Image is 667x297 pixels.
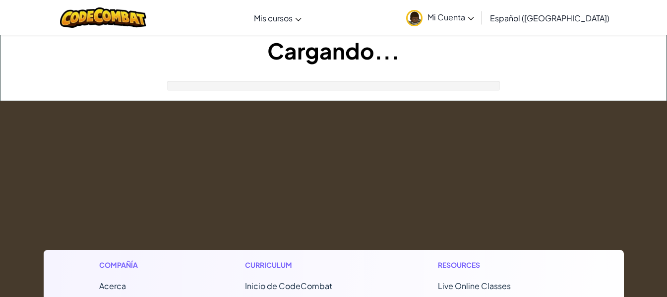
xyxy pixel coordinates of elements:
h1: Compañía [99,260,182,270]
a: Español ([GEOGRAPHIC_DATA]) [485,4,614,31]
a: Mi Cuenta [401,2,479,33]
span: Mi Cuenta [427,12,474,22]
img: CodeCombat logo [60,7,147,28]
h1: Resources [438,260,568,270]
span: Inicio de CodeCombat [245,281,332,291]
img: avatar [406,10,423,26]
span: Español ([GEOGRAPHIC_DATA]) [490,13,609,23]
h1: Cargando... [0,35,667,66]
h1: Curriculum [245,260,375,270]
a: Mis cursos [249,4,306,31]
a: Live Online Classes [438,281,511,291]
span: Mis cursos [254,13,293,23]
a: Acerca [99,281,126,291]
